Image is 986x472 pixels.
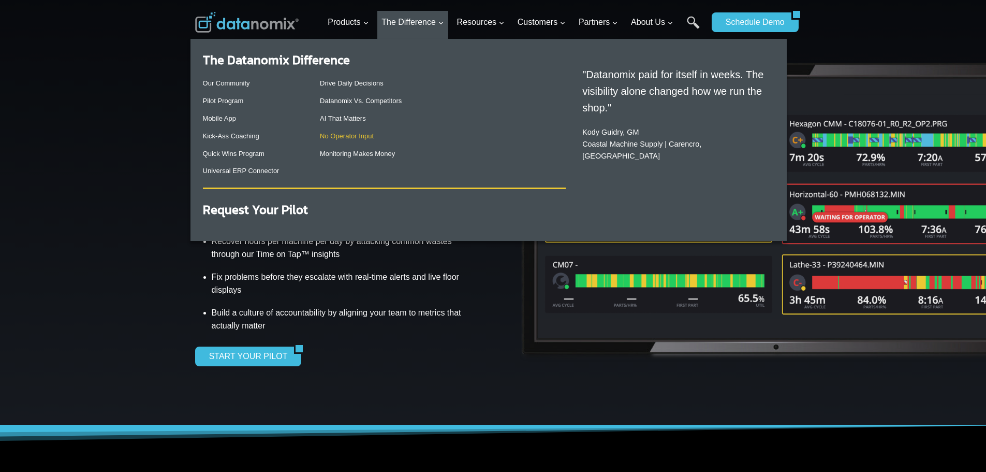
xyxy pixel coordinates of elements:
span: Partners [579,16,618,29]
iframe: Chat Widget [934,422,986,472]
a: Kody Guidry [582,128,623,136]
a: Mobile App [203,115,236,122]
a: START YOUR PILOT [195,347,295,366]
a: AI That Matters [320,115,366,122]
p: , GM Coastal Machine Supply | Carencro, [GEOGRAPHIC_DATA] [582,126,769,162]
a: Pilot Program [203,97,244,105]
a: Terms [116,231,131,238]
a: The Datanomix Difference [203,51,350,69]
span: Customers [518,16,566,29]
span: Products [328,16,369,29]
a: Universal ERP Connector [203,167,279,175]
a: Request Your Pilot [203,201,308,219]
span: Last Name [233,1,266,10]
span: About Us [631,16,673,29]
a: Monitoring Makes Money [320,150,395,158]
span: The Difference [381,16,444,29]
span: Resources [457,16,505,29]
a: Privacy Policy [141,231,174,238]
a: No Operator Input [320,132,374,140]
span: Phone number [233,43,279,52]
li: Fix problems before they escalate with real-time alerts and live floor displays [212,265,468,303]
li: Recover hours per machine per day by attacking common wastes through our Time on Tap™ insights [212,235,468,265]
a: Our Community [203,79,250,87]
a: Drive Daily Decisions [320,79,384,87]
nav: Primary Navigation [323,6,707,39]
a: Datanomix Vs. Competitors [320,97,402,105]
a: Quick Wins Program [203,150,264,158]
a: Schedule Demo [712,12,791,32]
p: "Datanomix paid for itself in weeks. The visibility alone changed how we run the shop." [582,66,769,116]
a: Kick-Ass Coaching [203,132,259,140]
span: State/Region [233,128,273,137]
li: Build a culture of accountability by aligning your team to metrics that actually matter [212,303,468,336]
a: Search [687,16,700,39]
img: Datanomix [195,12,299,33]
